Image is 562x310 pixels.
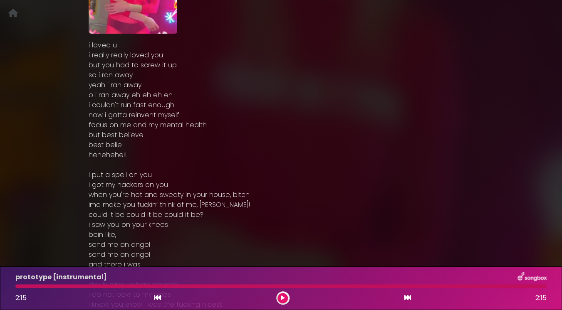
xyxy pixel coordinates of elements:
p: i got my hackers on you [89,180,474,190]
p: i really really loved you [89,50,474,60]
p: focus on me and my mental health [89,120,474,130]
p: hehehehe!! [89,150,474,160]
p: i put a spell on you [89,170,474,180]
p: ima make you fuckin’ think of me, [PERSON_NAME]! [89,200,474,210]
p: but you had to screw it up [89,60,474,70]
p: o i ran away eh eh eh eh [89,90,474,100]
p: and there i was [89,260,474,270]
p: prototype [instrumental] [15,272,107,282]
p: i saw you on your knees [89,220,474,230]
p: i couldn't run fast enough [89,100,474,110]
span: 2:15 [15,293,27,303]
p: bein like, [89,230,474,240]
p: but best believe [89,130,474,140]
p: send me an angel [89,240,474,250]
p: i loved u [89,40,474,50]
p: send me an angel [89,250,474,260]
p: yeah i ran away [89,80,474,90]
p: now i gotta reinvent myself [89,110,474,120]
span: 2:15 [535,293,547,303]
p: could it be could it be could it be? [89,210,474,220]
p: so i ran away [89,70,474,80]
p: when you're hot and sweaty in your house, bitch [89,190,474,200]
p: best belie [89,140,474,150]
img: songbox-logo-white.png [517,272,547,283]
